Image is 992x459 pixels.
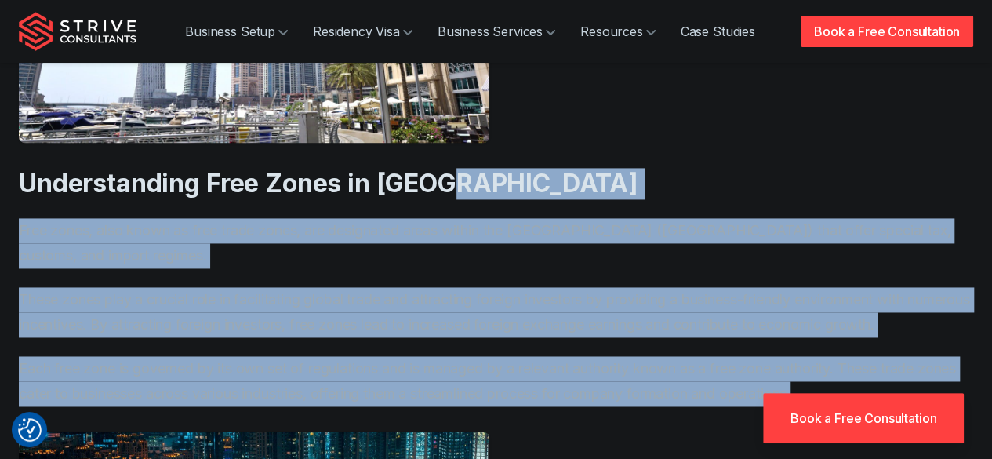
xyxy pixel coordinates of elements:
button: Consent Preferences [18,418,42,442]
a: Book a Free Consultation [763,393,964,443]
a: Residency Visa [300,16,425,47]
p: These zones play a crucial role in facilitating global trade and attracting foreign investors by ... [19,287,973,337]
a: Business Setup [173,16,300,47]
a: Case Studies [668,16,768,47]
h2: Understanding Free Zones in [GEOGRAPHIC_DATA] [19,168,973,199]
img: Strive Consultants [19,12,136,51]
p: Free zones, also known as free trade zones, are designated areas within the [GEOGRAPHIC_DATA] ([G... [19,218,973,268]
a: Resources [568,16,668,47]
a: Book a Free Consultation [801,16,973,47]
img: Revisit consent button [18,418,42,442]
p: Each free zone is governed by its own set of regulations and is managed by a relevant authority k... [19,356,973,406]
a: Business Services [425,16,568,47]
